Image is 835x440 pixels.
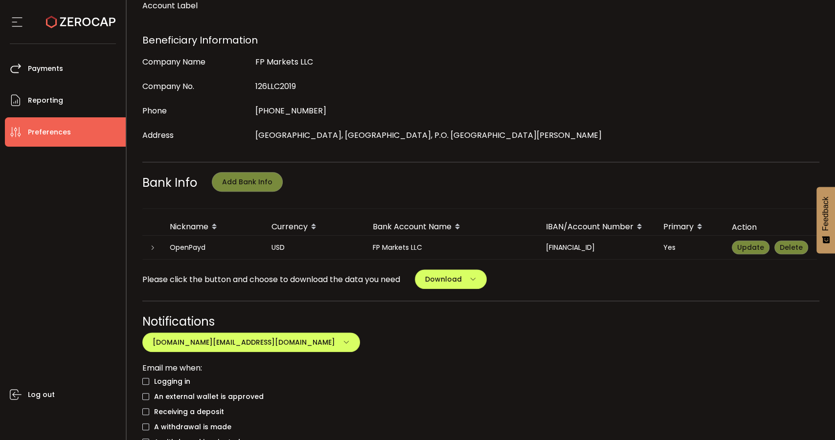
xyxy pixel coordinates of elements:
[142,273,400,286] span: Please click the button and choose to download the data you need
[149,407,224,417] span: Receiving a deposit
[365,242,538,253] div: FP Markets LLC
[425,274,462,284] span: Download
[149,377,190,386] span: Logging in
[142,126,251,145] div: Address
[142,362,820,374] div: Email me when:
[655,242,724,253] div: Yes
[222,177,272,187] span: Add Bank Info
[724,221,817,233] div: Action
[153,337,335,347] span: [DOMAIN_NAME][EMAIL_ADDRESS][DOMAIN_NAME]
[255,130,602,141] span: [GEOGRAPHIC_DATA], [GEOGRAPHIC_DATA], P.O. [GEOGRAPHIC_DATA][PERSON_NAME]
[142,175,197,191] span: Bank Info
[365,219,538,235] div: Bank Account Name
[162,219,264,235] div: Nickname
[538,242,655,253] div: [FINANCIAL_ID]
[149,422,231,432] span: A withdrawal is made
[821,197,830,231] span: Feedback
[28,93,63,108] span: Reporting
[142,52,251,72] div: Company Name
[264,219,365,235] div: Currency
[415,269,487,289] button: Download
[28,62,63,76] span: Payments
[786,393,835,440] iframe: Chat Widget
[732,241,769,254] button: Update
[162,242,264,253] div: OpenPayd
[142,332,360,352] button: [DOMAIN_NAME][EMAIL_ADDRESS][DOMAIN_NAME]
[142,313,820,330] div: Notifications
[28,125,71,139] span: Preferences
[149,392,264,401] span: An external wallet is approved
[264,242,365,253] div: USD
[212,172,283,192] button: Add Bank Info
[780,242,803,252] span: Delete
[142,30,820,50] div: Beneficiary Information
[538,219,655,235] div: IBAN/Account Number
[28,388,55,402] span: Log out
[255,56,313,67] span: FP Markets LLC
[816,187,835,253] button: Feedback - Show survey
[255,81,296,92] span: 126LLC2019
[774,241,808,254] button: Delete
[142,77,251,96] div: Company No.
[737,242,764,252] span: Update
[655,219,724,235] div: Primary
[142,101,251,121] div: Phone
[255,105,326,116] span: [PHONE_NUMBER]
